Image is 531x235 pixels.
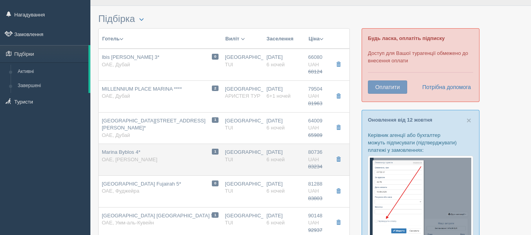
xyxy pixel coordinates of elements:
[308,54,322,60] span: 66080
[102,54,160,60] span: Ibis [PERSON_NAME] 3*
[225,125,233,131] span: TUI
[102,93,130,99] span: ОАЕ, Дубай
[467,116,471,124] button: Close
[225,54,260,76] div: [GEOGRAPHIC_DATA]
[102,181,181,187] span: [GEOGRAPHIC_DATA] Fujairah 5*
[266,62,285,67] span: 6 ночей
[266,125,285,131] span: 6 ночей
[225,62,233,67] span: TUI
[212,86,219,91] span: 2
[308,86,322,92] span: 79504
[308,195,322,201] span: 83803
[266,157,285,162] span: 6 ночей
[266,212,302,234] div: [DATE]
[225,149,260,171] div: [GEOGRAPHIC_DATA]
[266,54,302,76] div: [DATE]
[225,35,245,43] button: Виліт
[467,116,471,125] span: ×
[225,220,233,226] span: TUI
[266,220,285,226] span: 6 ночей
[266,149,302,171] div: [DATE]
[417,80,471,94] a: Потрібна допомога
[225,157,233,162] span: TUI
[212,180,219,186] span: 0
[225,117,260,139] div: [GEOGRAPHIC_DATA]
[308,164,322,169] span: 83234
[308,213,322,219] span: 90148
[102,188,140,194] span: ОАЕ, Фуджейра
[308,132,322,138] span: 65989
[308,188,319,194] span: uah
[368,117,432,123] a: Оновлення від 12 жовтня
[308,157,319,162] span: uah
[308,220,319,226] span: uah
[308,118,322,124] span: 64009
[225,180,260,202] div: [GEOGRAPHIC_DATA]
[368,35,445,41] b: Будь ласка, оплатіть підписку
[308,125,319,131] span: uah
[102,132,130,138] span: ОАЕ, Дубай
[308,100,322,106] span: 81963
[308,181,322,187] span: 81288
[102,157,157,162] span: ОАЕ, [PERSON_NAME]
[102,86,182,92] span: MILLENNIUM PLACE MARINA ****
[102,220,154,226] span: ОАЕ, Умм-аль-Кувейн
[225,36,239,42] span: Виліт
[102,118,206,131] span: [GEOGRAPHIC_DATA][STREET_ADDRESS][PERSON_NAME]*
[225,212,260,234] div: [GEOGRAPHIC_DATA]
[225,93,260,99] span: АРИСТЕЯ ТУР
[308,35,324,43] button: Ціна
[102,62,130,67] span: ОАЕ, Дубай
[102,213,216,219] span: [GEOGRAPHIC_DATA] [GEOGRAPHIC_DATA] 5*
[212,149,219,155] span: 1
[266,180,302,202] div: [DATE]
[212,54,219,60] span: 0
[308,69,322,75] span: 68124
[368,80,407,94] button: Оплатити
[212,117,219,123] span: 1
[308,62,319,67] span: uah
[266,86,302,107] div: [DATE]
[212,212,219,218] span: 1
[266,93,290,99] span: 6+1 ночей
[102,149,140,155] span: Marina Byblos 4*
[102,35,124,43] button: Готель
[308,149,322,155] span: 80736
[308,93,319,99] span: uah
[14,65,88,79] a: Активні
[368,131,473,154] p: Керівник агенції або бухгалтер можуть підписувати (підтверджувати) платежі у замовленнях:
[362,28,480,102] div: Доступ для Вашої турагенції обмежено до внесення оплати
[98,14,350,24] h3: Підбірка
[266,117,302,139] div: [DATE]
[14,79,88,93] a: Завершені
[308,227,322,233] span: 92937
[225,86,260,107] div: [GEOGRAPHIC_DATA]
[263,29,305,49] th: Заселення
[266,188,285,194] span: 6 ночей
[225,188,233,194] span: TUI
